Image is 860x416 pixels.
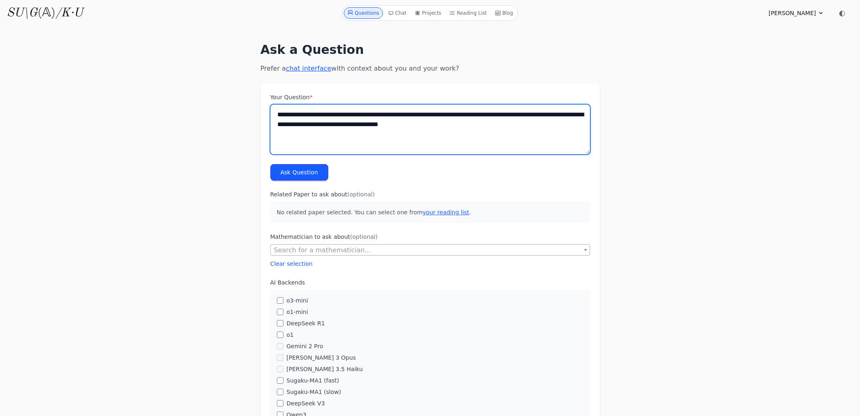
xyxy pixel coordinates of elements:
label: DeepSeek V3 [287,399,325,407]
label: [PERSON_NAME] 3.5 Haiku [287,365,363,373]
label: Gemini 2 Pro [287,342,323,350]
span: Search for a mathematician... [270,244,590,256]
span: [PERSON_NAME] [769,9,816,17]
p: Prefer a with context about you and your work? [261,64,600,73]
a: your reading list [422,209,469,216]
summary: [PERSON_NAME] [769,9,824,17]
label: Sugaku-MA1 (fast) [287,376,339,385]
span: Search for a mathematician... [271,245,590,256]
a: Blog [492,7,517,19]
a: Questions [344,7,383,19]
label: Your Question [270,93,590,101]
a: Reading List [446,7,490,19]
span: Search for a mathematician... [274,246,371,254]
button: Ask Question [270,164,328,180]
label: o3-mini [287,296,308,305]
i: SU\G [7,7,38,19]
label: Related Paper to ask about [270,190,590,198]
label: [PERSON_NAME] 3 Opus [287,354,356,362]
label: Mathematician to ask about [270,233,590,241]
a: SU\G(𝔸)/K·U [7,6,83,20]
a: chat interface [286,65,331,72]
label: DeepSeek R1 [287,319,325,327]
a: Chat [385,7,410,19]
span: (optional) [347,191,375,198]
button: Clear selection [270,260,313,268]
button: ◐ [834,5,850,21]
a: Projects [411,7,444,19]
label: Sugaku-MA1 (slow) [287,388,341,396]
p: No related paper selected. You can select one from . [270,202,590,223]
i: /K·U [55,7,83,19]
span: ◐ [839,9,845,17]
label: o1 [287,331,294,339]
h1: Ask a Question [261,42,600,57]
span: (optional) [350,234,378,240]
label: o1-mini [287,308,308,316]
label: AI Backends [270,278,590,287]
